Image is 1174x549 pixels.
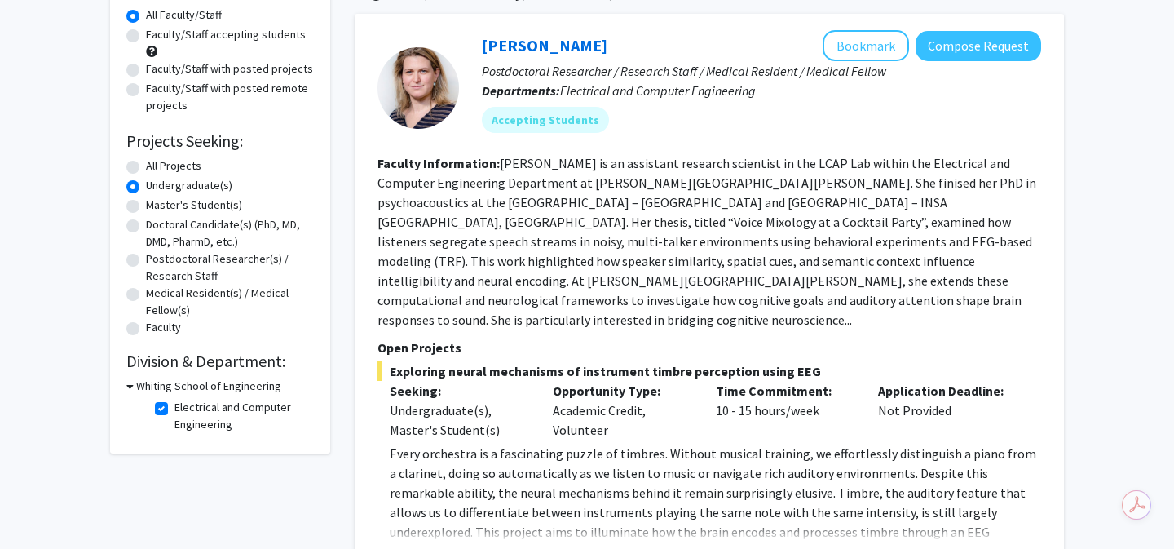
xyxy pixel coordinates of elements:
[146,319,181,336] label: Faculty
[146,216,314,250] label: Doctoral Candidate(s) (PhD, MD, DMD, PharmD, etc.)
[390,381,528,401] p: Seeking:
[704,381,867,440] div: 10 - 15 hours/week
[916,31,1041,61] button: Compose Request to Moira-Phoebe Huet
[12,476,69,537] iframe: Chat
[560,82,756,99] span: Electrical and Computer Engineering
[878,381,1017,401] p: Application Deadline:
[553,381,691,401] p: Opportunity Type:
[716,381,854,401] p: Time Commitment:
[146,80,314,114] label: Faculty/Staff with posted remote projects
[146,7,222,24] label: All Faculty/Staff
[146,157,201,175] label: All Projects
[146,285,314,319] label: Medical Resident(s) / Medical Fellow(s)
[482,35,607,55] a: [PERSON_NAME]
[377,155,1036,328] fg-read-more: [PERSON_NAME] is an assistant research scientist in the LCAP Lab within the Electrical and Comput...
[482,82,560,99] b: Departments:
[174,399,310,433] label: Electrical and Computer Engineering
[146,60,313,77] label: Faculty/Staff with posted projects
[482,107,609,133] mat-chip: Accepting Students
[377,338,1041,357] p: Open Projects
[541,381,704,440] div: Academic Credit, Volunteer
[146,26,306,43] label: Faculty/Staff accepting students
[866,381,1029,440] div: Not Provided
[377,361,1041,381] span: Exploring neural mechanisms of instrument timbre perception using EEG
[146,250,314,285] label: Postdoctoral Researcher(s) / Research Staff
[146,197,242,214] label: Master's Student(s)
[390,401,528,440] div: Undergraduate(s), Master's Student(s)
[126,131,314,151] h2: Projects Seeking:
[136,378,281,395] h3: Whiting School of Engineering
[482,61,1041,81] p: Postdoctoral Researcher / Research Staff / Medical Resident / Medical Fellow
[146,177,232,194] label: Undergraduate(s)
[823,30,909,61] button: Add Moira-Phoebe Huet to Bookmarks
[126,352,314,371] h2: Division & Department:
[377,155,500,171] b: Faculty Information:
